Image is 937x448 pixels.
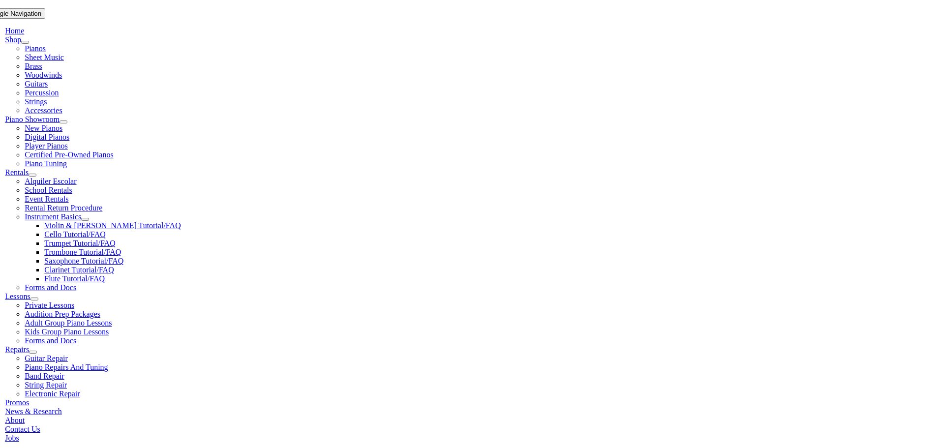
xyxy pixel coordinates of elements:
a: Cello Tutorial/FAQ [44,230,106,239]
span: Pianos [25,44,46,53]
button: Open submenu of Instrument Basics [81,218,89,221]
button: Open submenu of Rentals [29,174,36,177]
a: Piano Repairs And Tuning [25,363,108,371]
a: Player Pianos [25,142,68,150]
a: New Pianos [25,124,62,132]
a: School Rentals [25,186,72,194]
a: Adult Group Piano Lessons [25,319,112,327]
a: Clarinet Tutorial/FAQ [44,266,114,274]
a: Private Lessons [25,301,74,309]
a: Instrument Basics [25,212,81,221]
a: Page 2 [4,94,595,175]
a: Guitar Repair [25,354,68,362]
a: Forms and Docs [25,283,76,292]
a: Jobs [5,434,19,442]
a: Sheet Music [25,53,64,61]
a: Home [5,27,24,35]
a: Page 1 [4,14,595,94]
a: Guitars [25,80,48,88]
button: Attachments [110,4,154,14]
span: Certified Pre-Owned Pianos [25,150,113,159]
a: Digital Pianos [25,133,69,141]
a: Promos [5,398,29,407]
a: Contact Us [5,425,40,433]
a: Trombone Tutorial/FAQ [44,248,121,256]
a: Rental Return Procedure [25,204,102,212]
span: Document Outline [52,5,104,13]
button: Open submenu of Repairs [29,351,37,354]
a: Piano Tuning [25,159,67,168]
a: Strings [25,97,47,106]
span: Event Rentals [25,195,68,203]
button: Document Outline [48,4,108,14]
a: Shop [5,35,21,44]
a: Piano Showroom [5,115,60,123]
button: Open submenu of Shop [21,41,29,44]
a: Accessories [25,106,62,115]
a: Brass [25,62,42,70]
a: Woodwinds [25,71,62,79]
a: Flute Tutorial/FAQ [44,274,105,283]
a: Saxophone Tutorial/FAQ [44,257,123,265]
a: Trumpet Tutorial/FAQ [44,239,115,247]
a: Rentals [5,168,29,177]
a: Repairs [5,345,29,354]
a: Violin & [PERSON_NAME] Tutorial/FAQ [44,221,181,230]
a: Forms and Docs [25,336,76,345]
span: Thumbnails [8,5,42,13]
button: Open submenu of Lessons [30,298,38,300]
a: Percussion [25,89,59,97]
a: Band Repair [25,372,64,380]
span: Attachments [114,5,151,13]
a: Lessons [5,292,30,300]
button: Open submenu of Piano Showroom [60,120,67,123]
a: Electronic Repair [25,389,80,398]
a: News & Research [5,407,62,416]
a: Audition Prep Packages [25,310,100,318]
a: String Repair [25,381,67,389]
a: About [5,416,25,424]
span: Kids Group Piano Lessons [25,328,109,336]
button: Thumbnails [4,4,46,14]
a: Alquiler Escolar [25,177,76,185]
